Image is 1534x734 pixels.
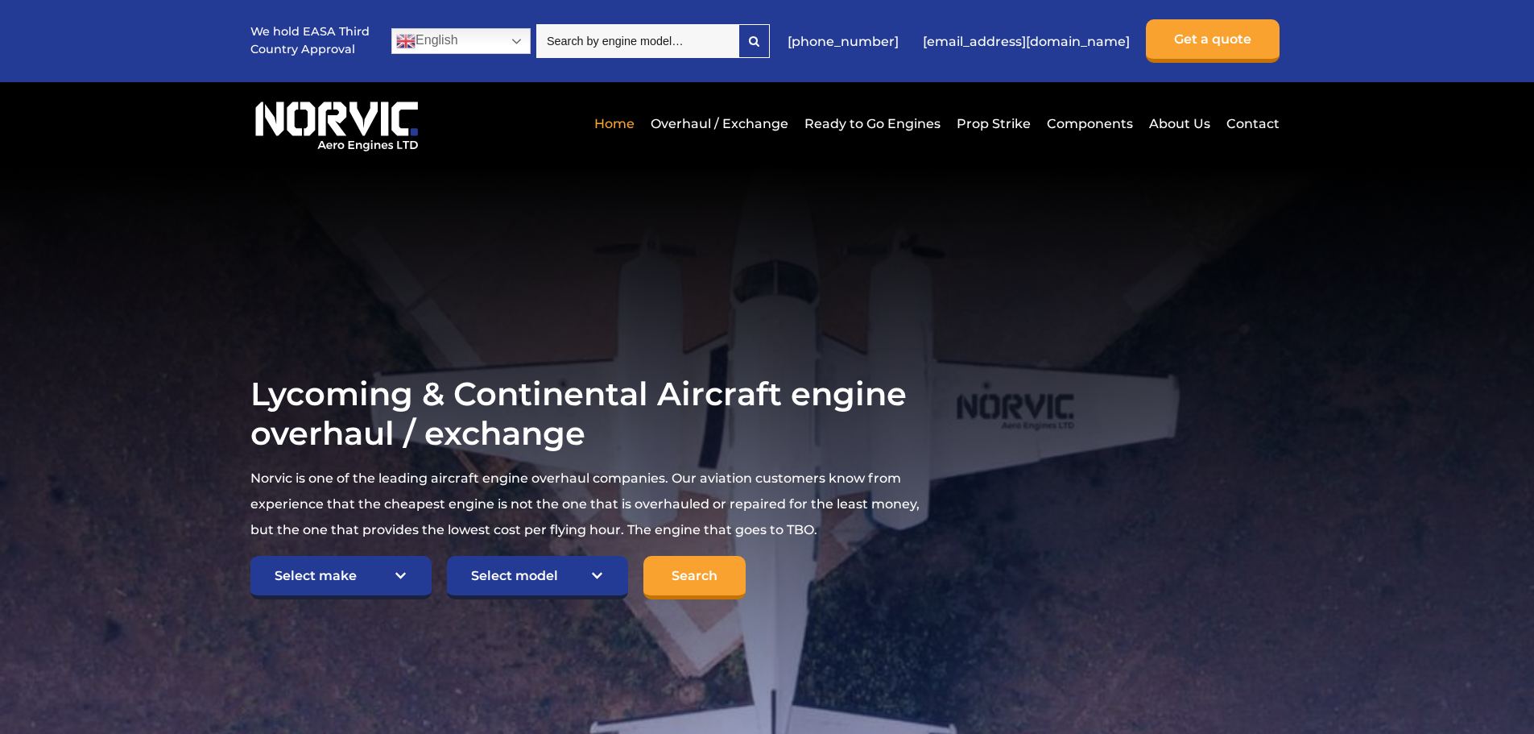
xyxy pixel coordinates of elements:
input: Search by engine model… [536,24,738,58]
a: [EMAIL_ADDRESS][DOMAIN_NAME] [915,22,1138,61]
img: Norvic Aero Engines logo [250,94,423,152]
a: English [391,28,531,54]
p: We hold EASA Third Country Approval [250,23,371,58]
input: Search [643,556,746,599]
img: en [396,31,416,51]
a: Components [1043,104,1137,143]
a: Get a quote [1146,19,1280,63]
a: Home [590,104,639,143]
a: [PHONE_NUMBER] [779,22,907,61]
h1: Lycoming & Continental Aircraft engine overhaul / exchange [250,374,922,453]
a: Overhaul / Exchange [647,104,792,143]
a: Prop Strike [953,104,1035,143]
a: Contact [1222,104,1280,143]
a: Ready to Go Engines [800,104,945,143]
p: Norvic is one of the leading aircraft engine overhaul companies. Our aviation customers know from... [250,466,922,543]
a: About Us [1145,104,1214,143]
